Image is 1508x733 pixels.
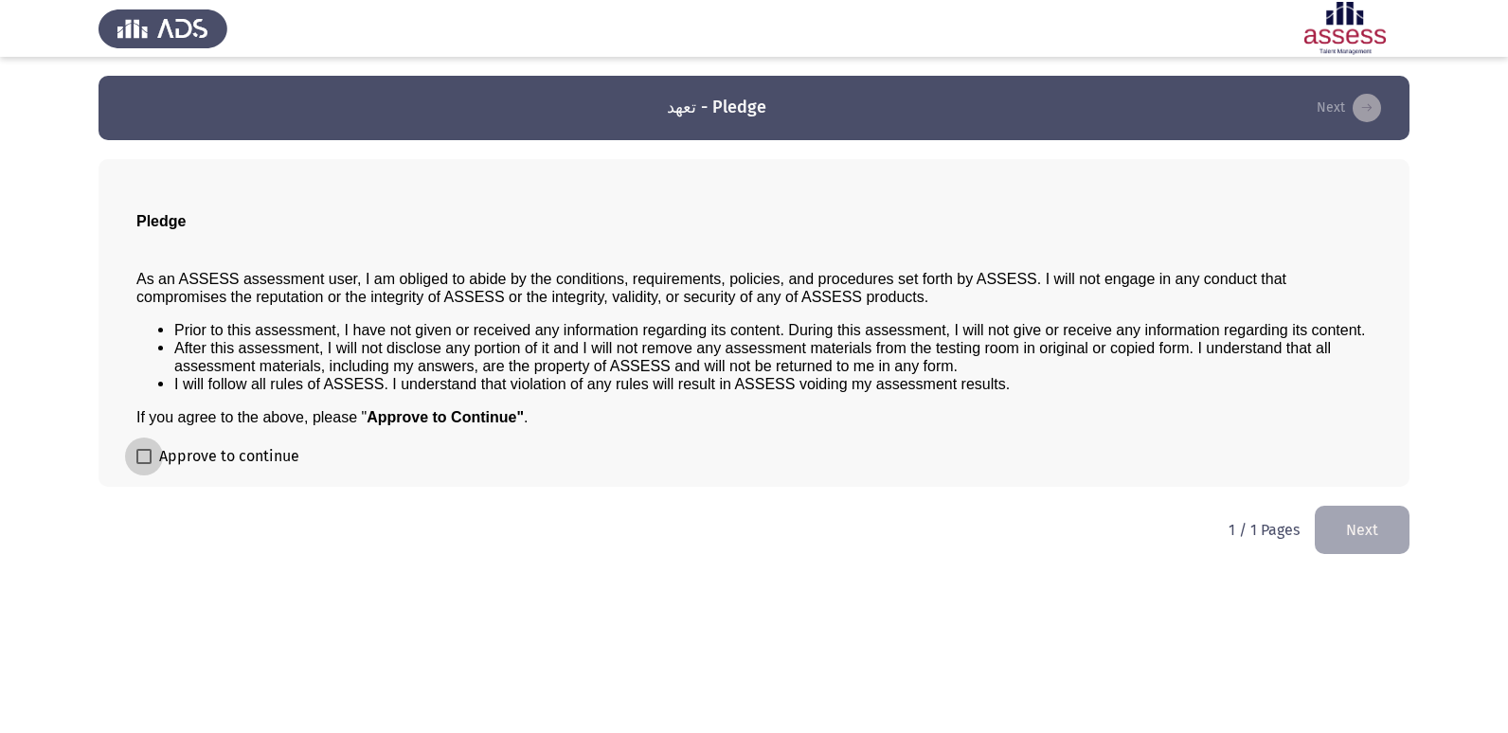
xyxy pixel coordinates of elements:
img: Assess Talent Management logo [99,2,227,55]
span: Prior to this assessment, I have not given or received any information regarding its content. Dur... [174,322,1366,338]
span: Pledge [136,213,186,229]
span: If you agree to the above, please " . [136,409,528,425]
button: load next page [1315,506,1409,554]
span: Approve to continue [159,445,299,468]
button: load next page [1311,93,1387,123]
img: Assessment logo of ASSESS Employability - EBI [1281,2,1409,55]
span: I will follow all rules of ASSESS. I understand that violation of any rules will result in ASSESS... [174,376,1010,392]
p: 1 / 1 Pages [1229,521,1300,539]
span: After this assessment, I will not disclose any portion of it and I will not remove any assessment... [174,340,1331,374]
span: As an ASSESS assessment user, I am obliged to abide by the conditions, requirements, policies, an... [136,271,1286,305]
b: Approve to Continue" [367,409,524,425]
h3: تعهد - Pledge [667,96,766,119]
